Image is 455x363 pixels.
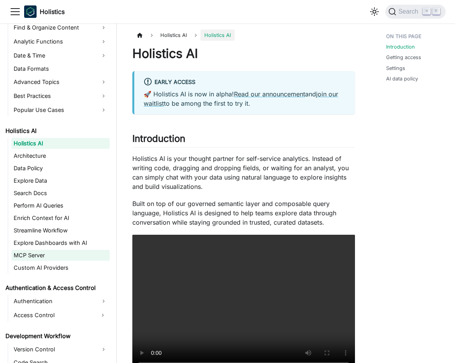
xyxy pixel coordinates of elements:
a: Streamline Workflow [11,225,110,236]
a: Explore Data [11,175,110,186]
a: Read our announcement [234,90,305,98]
a: Holistics AI [11,138,110,149]
a: Version Control [11,343,110,356]
a: HolisticsHolistics [24,5,65,18]
span: Holistics AI [200,30,235,41]
nav: Breadcrumbs [132,30,355,41]
a: AI data policy [386,75,418,82]
a: Find & Organize Content [11,21,110,34]
a: Perform AI Queries [11,200,110,211]
p: Holistics AI is your thought partner for self-service analytics. Instead of writing code, draggin... [132,154,355,191]
a: Access Control [11,309,96,321]
h2: Introduction [132,133,355,148]
a: Popular Use Cases [11,104,110,116]
button: Toggle navigation bar [9,6,21,17]
a: Date & Time [11,49,110,62]
a: Best Practices [11,90,110,102]
button: Switch between dark and light mode (currently light mode) [368,5,381,18]
a: Getting access [386,54,421,61]
button: Expand sidebar category 'Access Control' [96,309,110,321]
kbd: K [432,8,440,15]
a: Home page [132,30,147,41]
button: Search (Command+K) [385,5,446,19]
a: Data Policy [11,163,110,174]
a: Architecture [11,150,110,161]
a: Enrich Context for AI [11,213,110,223]
a: Introduction [386,43,415,51]
img: Holistics [24,5,37,18]
a: join our waitlist [144,90,338,107]
a: Development Workflow [3,331,110,342]
span: Search [396,8,423,15]
a: Advanced Topics [11,76,110,88]
p: Built on top of our governed semantic layer and composable query language, Holistics AI is design... [132,199,355,227]
a: Settings [386,65,405,72]
div: Early Access [144,77,346,87]
a: Explore Dashboards with AI [11,237,110,248]
a: Data Formats [11,63,110,74]
a: Analytic Functions [11,35,110,48]
p: 🚀 Holistics AI is now in alpha! and to be among the first to try it. [144,89,346,108]
span: Holistics AI [156,30,191,41]
a: MCP Server [11,250,110,261]
a: Search Docs [11,188,110,199]
a: Authentication & Access Control [3,283,110,293]
a: Holistics AI [3,126,110,136]
b: Holistics [40,7,65,16]
a: Authentication [11,295,110,307]
h1: Holistics AI [132,46,355,61]
kbd: ⌘ [423,8,430,15]
a: Custom AI Providers [11,262,110,273]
